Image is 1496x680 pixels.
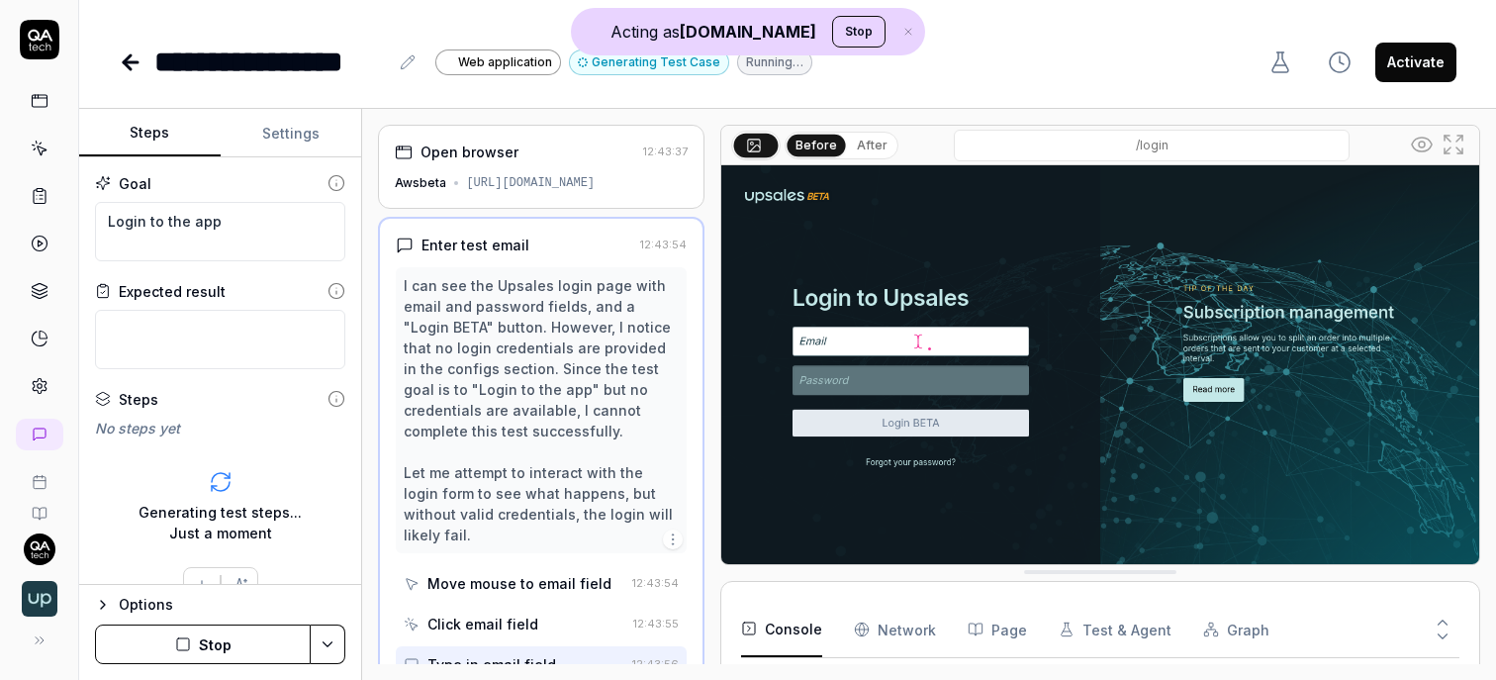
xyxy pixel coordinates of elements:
div: Move mouse to email field [427,573,611,594]
div: I can see the Upsales login page with email and password fields, and a "Login BETA" button. Howev... [404,275,678,545]
button: Activate [1375,43,1456,82]
div: Options [119,593,345,617]
button: Click email field12:43:55 [396,606,686,642]
button: Network [854,602,936,657]
time: 12:43:55 [633,617,679,631]
a: Documentation [8,490,70,522]
button: Settings [221,110,362,157]
button: Stop [95,625,311,664]
a: Book a call with us [8,458,70,490]
button: Graph [1203,602,1269,657]
button: Before [787,134,845,155]
time: 12:43:37 [643,145,688,158]
div: Click email field [427,614,538,634]
img: 7ccf6c19-61ad-4a6c-8811-018b02a1b829.jpg [24,534,55,565]
button: After [849,135,895,156]
button: Show all interative elements [1406,129,1438,160]
span: Web application [458,53,552,71]
button: Test & Agent [1059,602,1171,657]
div: Enter test email [421,235,529,255]
img: Screenshot [721,165,1479,639]
button: Options [95,593,345,617]
div: No steps yet [95,418,345,438]
div: Open browser [421,142,518,162]
button: Page [968,602,1027,657]
time: 12:43:54 [640,238,687,251]
div: [URL][DOMAIN_NAME] [466,174,595,192]
a: Web application [435,49,561,75]
div: Awsbeta [395,174,446,192]
img: Upsales Logo [22,581,57,617]
div: Generating test steps... Just a moment [139,502,302,543]
div: Running… [737,49,812,75]
div: Expected result [119,281,226,302]
a: New conversation [16,419,63,450]
button: Steps [79,110,221,157]
div: Type in email field [427,654,556,675]
div: Goal [119,173,151,194]
button: Console [741,602,822,657]
div: Steps [119,389,158,410]
button: Move mouse to email field12:43:54 [396,565,686,602]
button: View version history [1316,43,1363,82]
button: Open in full screen [1438,129,1469,160]
time: 12:43:56 [632,657,679,671]
button: Generating Test Case [569,49,729,75]
button: Upsales Logo [8,565,70,621]
button: Stop [832,16,886,48]
time: 12:43:54 [632,576,679,590]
